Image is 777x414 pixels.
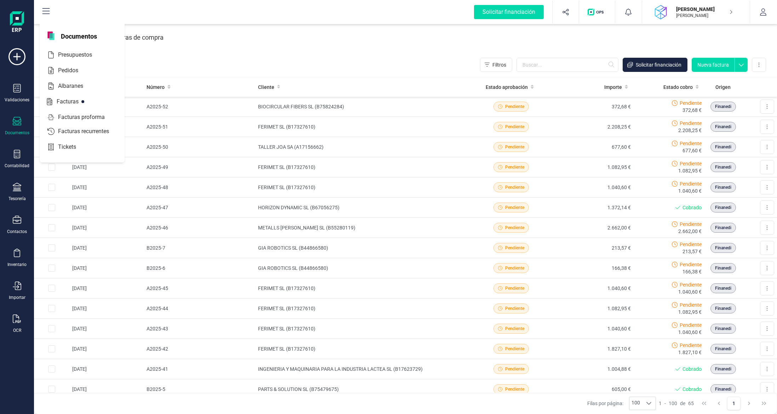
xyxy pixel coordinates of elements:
td: BIOCIRCULAR FIBERS SL (B75824284) [255,97,470,117]
td: PARTS & SOLUTION SL (B75479675) [255,379,470,399]
button: Filtros [480,58,512,72]
td: [DATE] [69,238,144,258]
td: A2025-42 [144,339,255,359]
span: Pendiente [680,322,702,329]
span: Pendiente [505,285,524,291]
td: FERIMET SL (B17327610) [255,339,470,359]
td: [DATE] [69,198,144,218]
td: A2025-50 [144,137,255,157]
span: Cobrado [682,365,702,373]
span: Finanedi [715,285,731,291]
span: Finanedi [715,204,731,211]
td: 1.082,95 € [552,299,634,319]
span: Pendiente [505,164,524,170]
td: A2025-52 [144,97,255,117]
span: 166,38 € [682,268,702,275]
div: Contactos [7,229,27,234]
span: Estado cobro [663,84,693,91]
span: Pendiente [680,301,702,308]
td: A2025-45 [144,278,255,299]
span: Documentos [57,32,101,40]
td: 213,57 € [552,238,634,258]
span: Estado aprobación [486,84,528,91]
span: Tickets [55,143,89,151]
span: 1.082,95 € [678,308,702,316]
span: Finanedi [715,164,731,170]
span: Pendiente [680,241,702,248]
span: Pendiente [680,221,702,228]
span: Finanedi [715,325,731,332]
img: Logo Finanedi [10,11,24,34]
div: Row Selected 3a77c301-1581-4af6-88b0-f19c6bfe1f7d [48,365,55,373]
td: FERIMET SL (B17327610) [255,299,470,319]
span: Pedidos [55,66,91,75]
td: B2025-7 [144,238,255,258]
span: Pendiente [505,366,524,372]
td: [DATE] [69,278,144,299]
td: GIA ROBOTICS SL (B44866580) [255,258,470,278]
img: DA [653,4,669,20]
div: Row Selected f81612ff-9a20-459d-a2b5-d02f72fec241 [48,224,55,231]
span: Pendiente [680,160,702,167]
button: Page 1 [727,397,741,410]
td: FERIMET SL (B17327610) [255,278,470,299]
span: Número [147,84,165,91]
button: Next Page [742,397,756,410]
span: Finanedi [715,245,731,251]
span: Finanedi [715,386,731,392]
td: 2.662,00 € [552,218,634,238]
span: Pendiente [680,281,702,288]
span: Pendiente [505,325,524,332]
td: 1.827,10 € [552,339,634,359]
div: Row Selected 05674dce-b57f-48d2-b3d2-e28d57234652 [48,184,55,191]
span: Pendiente [505,184,524,191]
input: Buscar... [516,58,618,72]
div: Tesorería [8,196,26,202]
td: METALLS [PERSON_NAME] SL (B55280119) [255,218,470,238]
td: 1.040,60 € [552,319,634,339]
span: Finanedi [715,144,731,150]
div: Facturas de compra [107,28,164,47]
td: [DATE] [69,299,144,319]
div: Row Selected 062287f6-f64f-48e8-941a-3d0bf935b97e [48,285,55,292]
div: Row Selected af8fd592-81fc-4902-901e-9d5374c57315 [48,305,55,312]
img: Logo de OPS [588,8,606,16]
span: 1.082,95 € [678,167,702,174]
td: A2025-44 [144,299,255,319]
td: [DATE] [69,218,144,238]
div: Row Selected 832e8913-6d4f-449c-b831-c64058183828 [48,204,55,211]
td: [DATE] [69,258,144,278]
td: [DATE] [69,379,144,399]
td: A2025-48 [144,177,255,198]
td: HORIZON DYNAMIC SL (B67056275) [255,198,470,218]
span: Finanedi [715,265,731,271]
span: Origen [715,84,731,91]
span: 213,57 € [682,248,702,255]
td: 677,60 € [552,137,634,157]
span: Pendiente [505,346,524,352]
div: Inventario [7,262,27,267]
span: Facturas recurrentes [55,127,122,136]
div: Importar [9,295,25,300]
span: Pendiente [680,140,702,147]
td: FERIMET SL (B17327610) [255,319,470,339]
button: Logo de OPS [583,1,611,23]
td: A2025-41 [144,359,255,379]
div: Row Selected 819c24c0-cdb6-4017-aba3-a0476d5401cc [48,386,55,393]
td: 2.208,25 € [552,117,634,137]
span: Cobrado [682,386,702,393]
td: 605,00 € [552,379,634,399]
span: Finanedi [715,366,731,372]
td: [DATE] [69,359,144,379]
span: Filtros [492,61,506,68]
td: TALLER JOA SA (A17156662) [255,137,470,157]
div: Validaciones [5,97,29,103]
span: Pendiente [505,225,524,231]
div: Row Selected 66a70b31-d03c-4f15-a7e8-903ba0d6fa23 [48,325,55,332]
span: Finanedi [715,184,731,191]
span: Pendiente [680,100,702,107]
span: 1.040,60 € [678,187,702,194]
div: Documentos [5,130,29,136]
span: Facturas [54,97,91,106]
span: Pendiente [505,386,524,392]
